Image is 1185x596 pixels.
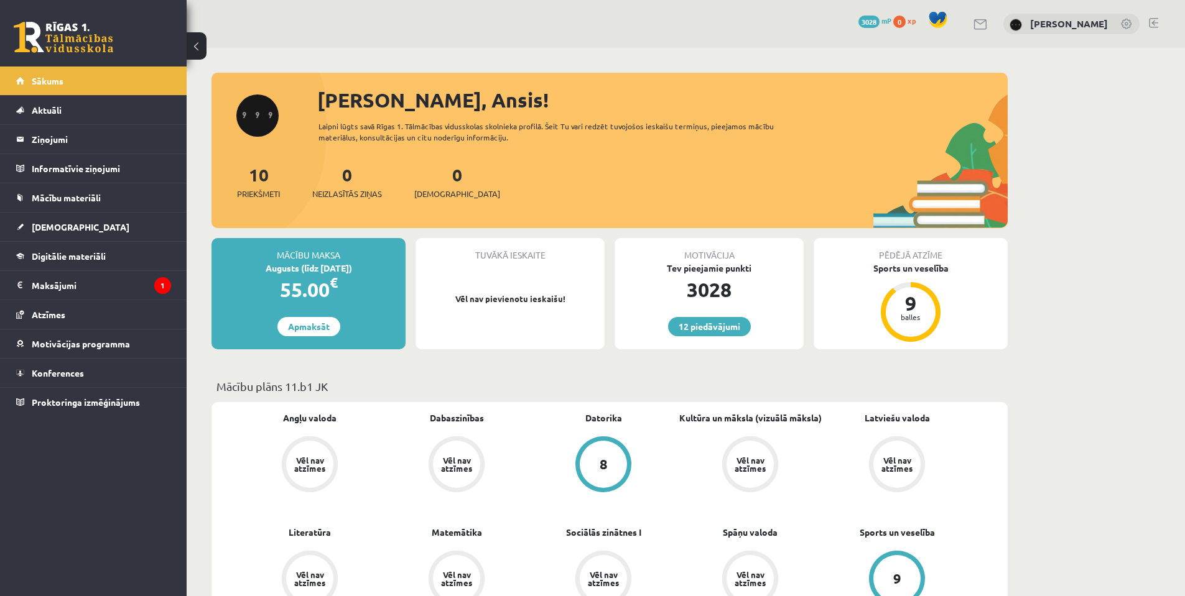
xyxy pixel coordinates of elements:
[32,271,171,300] legend: Maksājumi
[893,16,906,28] span: 0
[585,411,622,424] a: Datorika
[422,293,598,305] p: Vēl nav pievienotu ieskaišu!
[16,66,171,95] a: Sākums
[439,456,474,472] div: Vēl nav atzīmes
[439,571,474,587] div: Vēl nav atzīmes
[858,16,880,28] span: 3028
[416,238,605,262] div: Tuvākā ieskaite
[814,262,1008,344] a: Sports un veselība 9 balles
[858,16,891,25] a: 3028 mP
[16,359,171,387] a: Konferences
[679,411,822,424] a: Kultūra un māksla (vizuālā māksla)
[16,271,171,300] a: Maksājumi1
[318,121,796,143] div: Laipni lūgts savā Rīgas 1. Tālmācības vidusskolas skolnieka profilā. Šeit Tu vari redzēt tuvojošo...
[32,75,63,86] span: Sākums
[32,221,129,232] span: [DEMOGRAPHIC_DATA]
[1010,19,1022,31] img: Ansis Eglājs
[414,163,500,200] a: 0[DEMOGRAPHIC_DATA]
[14,22,113,53] a: Rīgas 1. Tālmācības vidusskola
[317,85,1008,115] div: [PERSON_NAME], Ansis!
[893,572,901,585] div: 9
[216,378,1003,395] p: Mācību plāns 11.b1 JK
[237,188,280,200] span: Priekšmeti
[16,329,171,358] a: Motivācijas programma
[860,526,935,539] a: Sports un veselība
[1030,17,1108,30] a: [PERSON_NAME]
[814,262,1008,275] div: Sports un veselība
[383,436,530,495] a: Vēl nav atzīmes
[733,571,768,587] div: Vēl nav atzīmes
[16,96,171,124] a: Aktuāli
[154,277,171,294] i: 1
[292,456,327,472] div: Vēl nav atzīmes
[32,250,106,262] span: Digitālie materiāli
[723,526,778,539] a: Spāņu valoda
[615,275,804,305] div: 3028
[32,367,84,378] span: Konferences
[32,104,62,116] span: Aktuāli
[289,526,331,539] a: Literatūra
[211,275,406,305] div: 55.00
[211,262,406,275] div: Augusts (līdz [DATE])
[32,309,65,320] span: Atzīmes
[893,16,922,25] a: 0 xp
[292,571,327,587] div: Vēl nav atzīmes
[312,163,382,200] a: 0Neizlasītās ziņas
[211,238,406,262] div: Mācību maksa
[814,238,1008,262] div: Pēdējā atzīme
[892,313,929,321] div: balles
[430,411,484,424] a: Dabaszinības
[530,436,677,495] a: 8
[615,238,804,262] div: Motivācija
[615,262,804,275] div: Tev pieejamie punkti
[892,293,929,313] div: 9
[881,16,891,25] span: mP
[908,16,916,25] span: xp
[330,273,338,291] span: €
[16,154,171,183] a: Informatīvie ziņojumi
[677,436,824,495] a: Vēl nav atzīmes
[32,125,171,154] legend: Ziņojumi
[312,188,382,200] span: Neizlasītās ziņas
[32,338,130,349] span: Motivācijas programma
[16,242,171,270] a: Digitālie materiāli
[277,317,340,336] a: Apmaksāt
[668,317,751,336] a: 12 piedāvājumi
[865,411,930,424] a: Latviešu valoda
[586,571,621,587] div: Vēl nav atzīmes
[32,192,101,203] span: Mācību materiāli
[824,436,970,495] a: Vēl nav atzīmes
[236,436,383,495] a: Vēl nav atzīmes
[880,456,914,472] div: Vēl nav atzīmes
[432,526,482,539] a: Matemātika
[283,411,337,424] a: Angļu valoda
[414,188,500,200] span: [DEMOGRAPHIC_DATA]
[16,213,171,241] a: [DEMOGRAPHIC_DATA]
[16,125,171,154] a: Ziņojumi
[32,154,171,183] legend: Informatīvie ziņojumi
[32,397,140,408] span: Proktoringa izmēģinājums
[16,300,171,329] a: Atzīmes
[733,456,768,472] div: Vēl nav atzīmes
[600,457,608,471] div: 8
[237,163,280,200] a: 10Priekšmeti
[566,526,641,539] a: Sociālās zinātnes I
[16,388,171,416] a: Proktoringa izmēģinājums
[16,183,171,212] a: Mācību materiāli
